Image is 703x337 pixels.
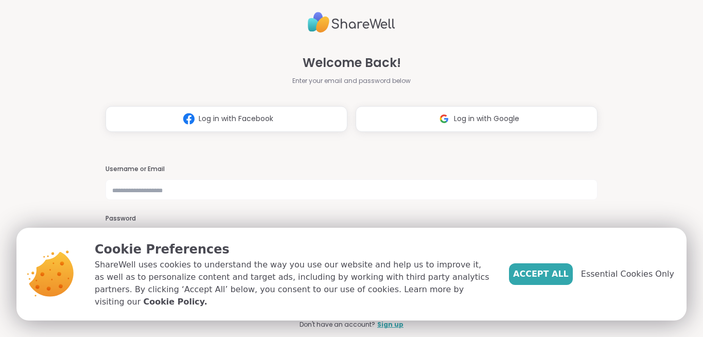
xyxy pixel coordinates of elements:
a: Sign up [377,320,403,329]
img: ShareWell Logomark [179,109,199,128]
p: Cookie Preferences [95,240,493,259]
a: Cookie Policy. [143,296,207,308]
button: Log in with Google [356,106,597,132]
span: Accept All [513,268,569,280]
button: Log in with Facebook [106,106,347,132]
img: ShareWell Logomark [434,109,454,128]
img: ShareWell Logo [308,8,395,37]
span: Log in with Google [454,113,519,124]
p: ShareWell uses cookies to understand the way you use our website and help us to improve it, as we... [95,259,493,308]
span: Enter your email and password below [292,76,411,86]
h3: Password [106,214,597,223]
span: Log in with Facebook [199,113,273,124]
button: Accept All [509,263,573,285]
h3: Username or Email [106,165,597,174]
span: Essential Cookies Only [581,268,674,280]
span: Welcome Back! [303,54,401,72]
span: Don't have an account? [300,320,375,329]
